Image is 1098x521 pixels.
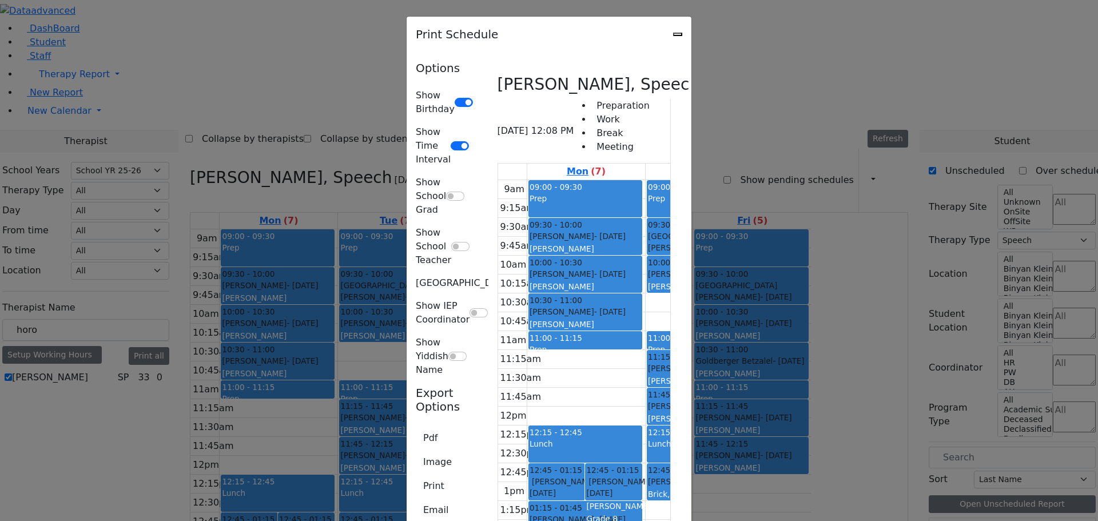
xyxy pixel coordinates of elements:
span: - [DATE] [594,307,626,316]
div: Prep [648,344,759,355]
div: 11am [498,333,529,347]
div: [PERSON_NAME] [648,375,759,387]
li: Meeting [592,140,649,154]
span: 09:00 - 09:30 [648,182,701,192]
div: 10:15am [498,277,544,291]
div: 11:45am [498,390,544,404]
span: 10:00 - 10:30 [648,257,701,268]
span: 12:15 - 12:45 [648,428,701,437]
span: 10:00 - 10:30 [530,257,582,268]
button: Image [416,451,459,473]
div: [PERSON_NAME] [530,268,641,280]
div: 12pm [498,409,529,423]
span: 12:45 - 01:15 [530,464,582,476]
li: Work [592,113,649,126]
span: 11:45 - 12:15 [648,389,701,400]
span: 09:30 - 10:00 [648,219,701,230]
span: 10:30 - 11:00 [530,295,582,306]
span: 12:15 - 12:45 [530,428,582,437]
button: Pdf [416,427,445,449]
label: Show School Teacher [416,226,451,267]
div: [PERSON_NAME] [648,268,759,280]
div: Brick, Tzirel [648,488,759,500]
span: 11:00 - 11:15 [648,333,701,343]
div: 10:45am [498,315,544,328]
h5: Print Schedule [416,26,498,43]
div: [PERSON_NAME] [648,242,759,253]
div: [PERSON_NAME] [648,281,759,292]
div: 12:45pm [498,466,544,479]
span: 12:45 - 01:15 [586,464,639,476]
div: [PERSON_NAME] [530,476,584,499]
div: [PERSON_NAME] [530,306,641,317]
span: 11:00 - 11:15 [530,333,582,343]
div: [PERSON_NAME] [530,281,641,292]
div: Lunch [530,438,641,450]
span: 01:15 - 01:45 [530,502,582,514]
div: 10:30am [498,296,544,309]
div: [PERSON_NAME] [530,319,641,330]
button: Print [416,475,452,497]
li: Preparation [592,99,649,113]
li: Break [592,126,649,140]
h3: [PERSON_NAME], Speech [498,75,700,94]
div: 10am [498,258,529,272]
div: 9:15am [498,201,538,215]
div: [PERSON_NAME] [648,400,759,412]
div: Grade 6 [648,502,759,513]
div: [PERSON_NAME] [586,476,640,499]
div: 9:45am [498,239,538,253]
label: Show School Grad [416,176,446,217]
span: - [DATE] [594,269,626,279]
div: 1:15pm [498,503,538,517]
span: 09:30 - 10:00 [530,219,582,230]
div: 12:30pm [498,447,544,460]
label: [GEOGRAPHIC_DATA] [416,276,512,290]
button: Close [673,33,682,36]
div: [PERSON_NAME] [648,413,759,424]
div: 9:30am [498,220,538,234]
label: (7) [591,165,606,178]
span: [GEOGRAPHIC_DATA] [648,230,730,242]
div: Lunch [648,438,759,450]
div: Prep [648,193,759,204]
div: 11:15am [498,352,544,366]
span: 09:00 - 09:30 [530,182,582,192]
a: August 25, 2025 [564,164,608,180]
div: [PERSON_NAME] [530,243,641,254]
div: 1pm [502,484,527,498]
h5: Export Options [416,386,472,413]
div: [PERSON_NAME] [586,500,640,512]
div: [PERSON_NAME] [530,230,641,242]
span: [DATE] 12:08 PM [498,124,574,138]
span: 12:45 - 01:15 [648,464,701,476]
div: 9am [502,182,527,196]
div: [PERSON_NAME] [648,476,759,487]
h5: Options [416,61,472,75]
div: Prep [530,344,641,355]
button: Email [416,499,456,521]
span: 11:15 - 11:45 [648,351,701,363]
label: Show Time Interval [416,125,451,166]
label: Show Yiddish Name [416,336,448,377]
div: Prep [530,193,641,204]
label: Show Birthday [416,89,455,116]
span: - [DATE] [594,232,626,241]
div: 12:15pm [498,428,544,442]
label: Show IEP Coordinator [416,299,470,327]
div: [PERSON_NAME] [648,363,759,374]
div: 11:30am [498,371,544,385]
